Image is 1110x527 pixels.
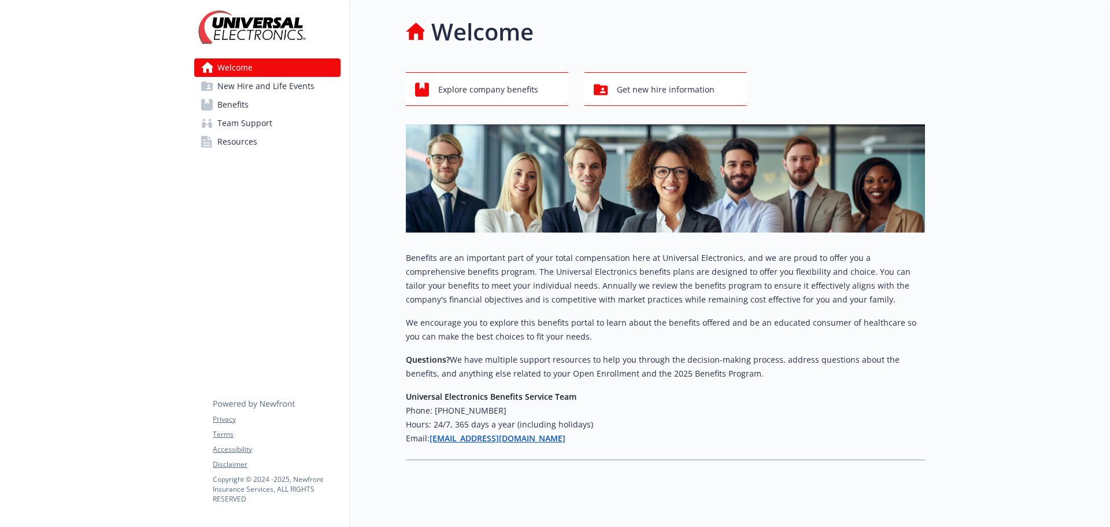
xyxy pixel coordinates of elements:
[438,79,538,101] span: Explore company benefits
[194,114,341,132] a: Team Support
[217,58,253,77] span: Welcome
[431,14,534,49] h1: Welcome
[406,72,568,106] button: Explore company benefits
[406,354,450,365] strong: Questions?
[406,353,925,381] p: We have multiple support resources to help you through the decision-making process, address quest...
[430,433,565,444] a: [EMAIL_ADDRESS][DOMAIN_NAME]
[213,429,340,440] a: Terms
[406,391,576,402] strong: Universal Electronics Benefits Service Team
[217,77,314,95] span: New Hire and Life Events
[406,432,925,445] h6: Email:
[213,474,340,504] p: Copyright © 2024 - 2025 , Newfront Insurance Services, ALL RIGHTS RESERVED
[194,95,341,114] a: Benefits
[194,77,341,95] a: New Hire and Life Events
[406,251,925,307] p: Benefits are an important part of your total compensation here at Universal Electronics, and we a...
[194,132,341,151] a: Resources
[617,79,715,101] span: Get new hire information
[406,124,925,233] img: overview page banner
[217,95,249,114] span: Benefits
[213,444,340,455] a: Accessibility
[194,58,341,77] a: Welcome
[584,72,747,106] button: Get new hire information
[213,414,340,425] a: Privacy
[213,459,340,470] a: Disclaimer
[217,114,272,132] span: Team Support
[406,418,925,432] h6: Hours: 24/7, 365 days a year (including holidays)​
[217,132,257,151] span: Resources
[406,404,925,418] h6: Phone: [PHONE_NUMBER]
[406,316,925,344] p: We encourage you to explore this benefits portal to learn about the benefits offered and be an ed...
